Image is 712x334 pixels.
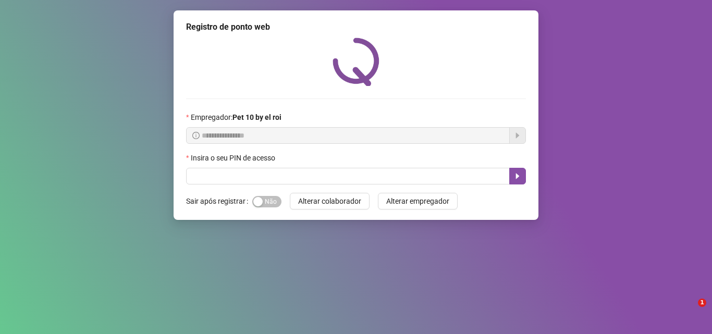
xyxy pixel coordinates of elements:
span: caret-right [513,172,522,180]
div: Registro de ponto web [186,21,526,33]
label: Insira o seu PIN de acesso [186,152,282,164]
strong: Pet 10 by el roi [232,113,281,121]
span: info-circle [192,132,200,139]
span: Alterar colaborador [298,195,361,207]
button: Alterar colaborador [290,193,370,209]
span: Alterar empregador [386,195,449,207]
iframe: Intercom live chat [677,299,702,324]
span: 1 [698,299,706,307]
img: QRPoint [333,38,379,86]
label: Sair após registrar [186,193,252,209]
button: Alterar empregador [378,193,458,209]
span: Empregador : [191,112,281,123]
